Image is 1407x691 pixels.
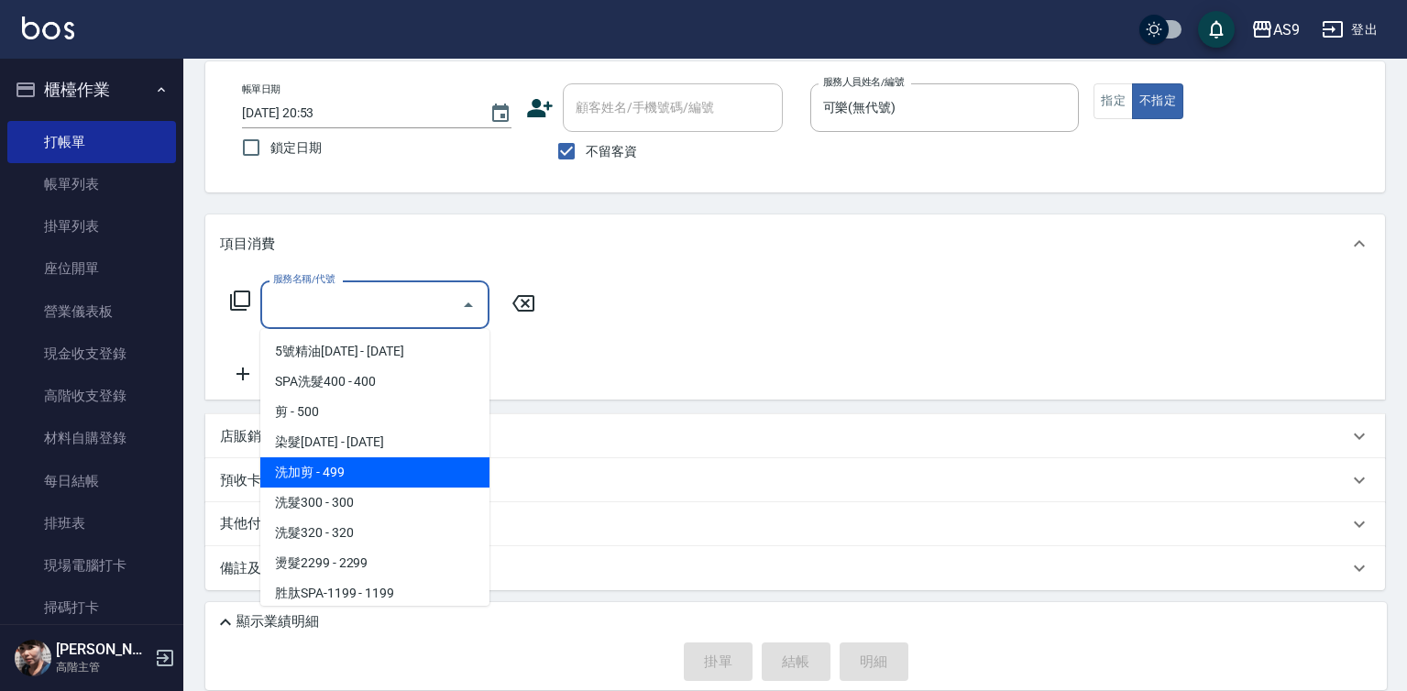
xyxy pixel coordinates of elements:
a: 營業儀表板 [7,291,176,333]
div: 項目消費 [205,214,1385,273]
div: 店販銷售 [205,414,1385,458]
h5: [PERSON_NAME] [56,641,149,659]
button: save [1198,11,1235,48]
div: 備註及來源 [205,546,1385,590]
img: Logo [22,16,74,39]
a: 掛單列表 [7,205,176,247]
label: 服務人員姓名/編號 [823,75,904,89]
a: 座位開單 [7,247,176,290]
a: 現金收支登錄 [7,333,176,375]
button: AS9 [1244,11,1307,49]
a: 排班表 [7,502,176,544]
button: Close [454,291,483,320]
p: 備註及來源 [220,559,289,578]
a: 材料自購登錄 [7,417,176,459]
span: 鎖定日期 [270,138,322,158]
a: 掃碼打卡 [7,587,176,629]
div: 預收卡販賣 [205,458,1385,502]
span: 洗髮300 - 300 [260,488,489,518]
div: 其他付款方式 [205,502,1385,546]
span: 洗髮320 - 320 [260,518,489,548]
a: 打帳單 [7,121,176,163]
button: Choose date, selected date is 2025-09-20 [478,92,522,136]
p: 顯示業績明細 [236,612,319,631]
img: Person [15,640,51,676]
a: 現場電腦打卡 [7,544,176,587]
p: 預收卡販賣 [220,471,289,490]
a: 帳單列表 [7,163,176,205]
span: SPA洗髮400 - 400 [260,367,489,397]
button: 登出 [1314,13,1385,47]
label: 服務名稱/代號 [273,272,335,286]
span: 染髮[DATE] - [DATE] [260,427,489,457]
p: 高階主管 [56,659,149,675]
span: 剪 - 500 [260,397,489,427]
span: 不留客資 [586,142,637,161]
button: 櫃檯作業 [7,66,176,114]
button: 指定 [1094,83,1133,119]
a: 高階收支登錄 [7,375,176,417]
span: 洗加剪 - 499 [260,457,489,488]
div: AS9 [1273,18,1300,41]
input: YYYY/MM/DD hh:mm [242,98,471,128]
button: 不指定 [1132,83,1183,119]
label: 帳單日期 [242,82,280,96]
a: 每日結帳 [7,460,176,502]
span: 胜肽SPA-1199 - 1199 [260,578,489,609]
p: 店販銷售 [220,427,275,446]
span: 燙髮2299 - 2299 [260,548,489,578]
p: 其他付款方式 [220,514,312,534]
p: 項目消費 [220,235,275,254]
span: 5號精油[DATE] - [DATE] [260,336,489,367]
